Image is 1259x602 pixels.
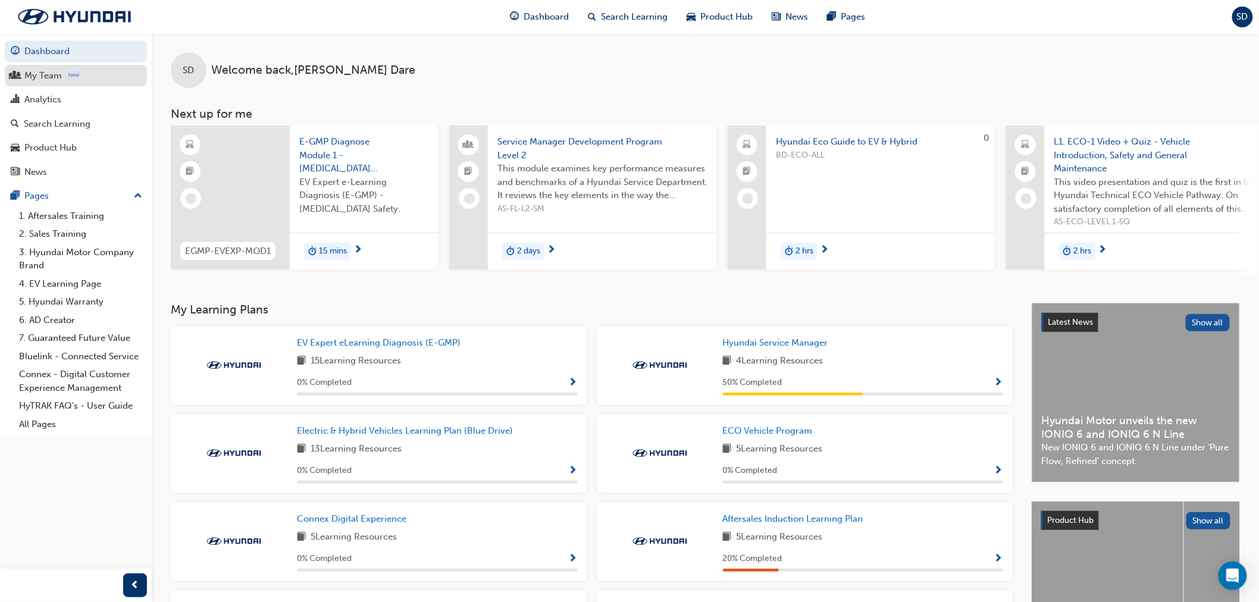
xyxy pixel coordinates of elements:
[796,244,813,258] span: 2 hrs
[569,375,578,390] button: Show Progress
[14,275,147,293] a: 4. EV Learning Page
[311,442,402,457] span: 13 Learning Resources
[201,447,267,459] img: Trak
[723,512,868,526] a: Aftersales Induction Learning Plan
[497,202,707,216] span: AS-FL-L2-SM
[5,113,147,135] a: Search Learning
[994,554,1003,565] span: Show Progress
[308,244,317,259] span: duration-icon
[994,463,1003,478] button: Show Progress
[5,65,147,87] a: My Team
[5,161,147,183] a: News
[11,95,20,105] span: chart-icon
[743,164,751,180] span: booktick-icon
[994,466,1003,476] span: Show Progress
[14,225,147,243] a: 2. Sales Training
[297,424,518,438] a: Electric & Hybrid Vehicles Learning Plan (Blue Drive)
[131,578,140,593] span: prev-icon
[785,244,793,259] span: duration-icon
[517,244,540,258] span: 2 days
[297,530,306,545] span: book-icon
[588,10,596,24] span: search-icon
[506,244,515,259] span: duration-icon
[994,551,1003,566] button: Show Progress
[185,244,271,258] span: EGMP-EVEXP-MOD1
[1063,244,1072,259] span: duration-icon
[14,347,147,366] a: Bluelink - Connected Service
[785,10,808,24] span: News
[723,424,818,438] a: ECO Vehicle Program
[319,244,347,258] span: 15 mins
[11,46,20,57] span: guage-icon
[723,425,813,436] span: ECO Vehicle Program
[984,133,989,143] span: 0
[201,535,267,547] img: Trak
[6,4,143,29] img: Trak
[723,376,782,390] span: 50 % Completed
[14,397,147,415] a: HyTRAK FAQ's - User Guide
[723,513,863,524] span: Aftersales Induction Learning Plan
[994,378,1003,388] span: Show Progress
[14,243,147,275] a: 3. Hyundai Motor Company Brand
[464,193,475,204] span: learningRecordVerb_NONE-icon
[994,375,1003,390] button: Show Progress
[186,193,196,204] span: learningRecordVerb_NONE-icon
[723,337,828,348] span: Hyundai Service Manager
[1022,137,1030,153] span: laptop-icon
[569,463,578,478] button: Show Progress
[1186,512,1231,529] button: Show all
[677,5,762,29] a: car-iconProduct Hub
[1042,313,1230,332] a: Latest NewsShow all
[1022,164,1030,180] span: booktick-icon
[5,185,147,207] button: Pages
[723,552,782,566] span: 20 % Completed
[1048,317,1094,327] span: Latest News
[510,10,519,24] span: guage-icon
[627,447,693,459] img: Trak
[1074,244,1092,258] span: 2 hrs
[841,10,865,24] span: Pages
[737,354,823,369] span: 4 Learning Resources
[5,38,147,185] button: DashboardMy TeamAnalyticsSearch LearningProduct HubNews
[11,191,20,202] span: pages-icon
[772,10,781,24] span: news-icon
[601,10,668,24] span: Search Learning
[737,530,823,545] span: 5 Learning Resources
[14,415,147,434] a: All Pages
[1232,7,1253,27] button: SD
[297,336,465,350] a: EV Expert eLearning Diagnosis (E-GMP)
[297,376,352,390] span: 0 % Completed
[449,126,717,269] a: Service Manager Development Program Level 2This module examines key performance measures and benc...
[743,193,753,204] span: learningRecordVerb_NONE-icon
[5,137,147,159] a: Product Hub
[820,245,829,256] span: next-icon
[64,69,84,81] div: Tooltip anchor
[11,119,19,130] span: search-icon
[737,442,823,457] span: 5 Learning Resources
[723,336,833,350] a: Hyundai Service Manager
[776,149,986,162] span: BD-ECO-ALL
[547,245,556,256] span: next-icon
[743,137,751,153] span: laptop-icon
[1042,414,1230,441] span: Hyundai Motor unveils the new IONIQ 6 and IONIQ 6 N Line
[569,466,578,476] span: Show Progress
[211,64,415,77] span: Welcome back , [PERSON_NAME] Dare
[297,512,411,526] a: Connex Digital Experience
[11,167,20,178] span: news-icon
[14,293,147,311] a: 5. Hyundai Warranty
[723,442,732,457] span: book-icon
[201,359,267,371] img: Trak
[24,93,61,106] div: Analytics
[5,40,147,62] a: Dashboard
[24,165,47,179] div: News
[24,117,90,131] div: Search Learning
[297,464,352,478] span: 0 % Completed
[723,530,732,545] span: book-icon
[152,107,1259,121] h3: Next up for me
[497,135,707,162] span: Service Manager Development Program Level 2
[569,554,578,565] span: Show Progress
[569,378,578,388] span: Show Progress
[569,551,578,566] button: Show Progress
